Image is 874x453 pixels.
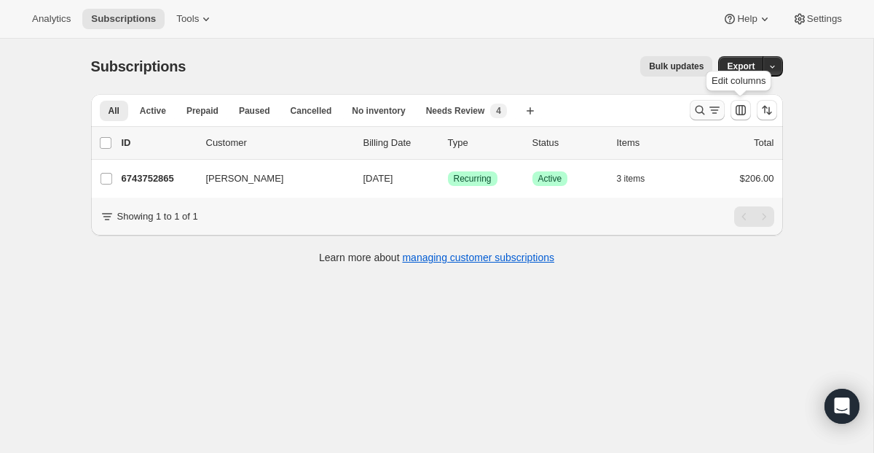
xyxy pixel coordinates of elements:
span: Export [727,61,755,72]
button: Sort the results [757,100,777,120]
button: Create new view [519,101,542,121]
span: [DATE] [363,173,393,184]
span: No inventory [352,105,405,117]
span: Help [737,13,757,25]
button: 3 items [617,169,661,189]
button: Search and filter results [690,100,725,120]
p: Customer [206,136,352,150]
span: Prepaid [186,105,219,117]
button: Subscriptions [82,9,165,29]
p: Billing Date [363,136,436,150]
button: Analytics [23,9,79,29]
button: Customize table column order and visibility [731,100,751,120]
span: Needs Review [426,105,485,117]
a: managing customer subscriptions [402,252,554,263]
span: Subscriptions [91,13,156,25]
span: Recurring [454,173,492,185]
span: Paused [239,105,270,117]
div: 6743752865[PERSON_NAME][DATE]SuccessRecurringSuccessActive3 items$206.00 [122,169,774,189]
button: Export [718,56,763,77]
span: Tools [176,13,199,25]
div: IDCustomerBilling DateTypeStatusItemsTotal [122,136,774,150]
span: All [109,105,119,117]
button: Bulk updates [640,56,712,77]
span: Analytics [32,13,71,25]
p: Learn more about [319,250,554,265]
button: Settings [784,9,851,29]
div: Items [617,136,690,150]
span: $206.00 [740,173,774,184]
span: Cancelled [291,105,332,117]
button: [PERSON_NAME] [197,167,343,190]
span: Subscriptions [91,58,186,74]
div: Open Intercom Messenger [824,389,859,424]
span: Settings [807,13,842,25]
p: 6743752865 [122,171,194,186]
nav: Pagination [734,206,774,227]
button: Tools [168,9,222,29]
span: Active [538,173,562,185]
p: ID [122,136,194,150]
span: 3 items [617,173,645,185]
p: Showing 1 to 1 of 1 [117,209,198,224]
span: Active [140,105,166,117]
div: Type [448,136,521,150]
button: Help [714,9,780,29]
span: [PERSON_NAME] [206,171,284,186]
p: Total [754,136,773,150]
span: Bulk updates [649,61,704,72]
p: Status [532,136,605,150]
span: 4 [496,105,501,117]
